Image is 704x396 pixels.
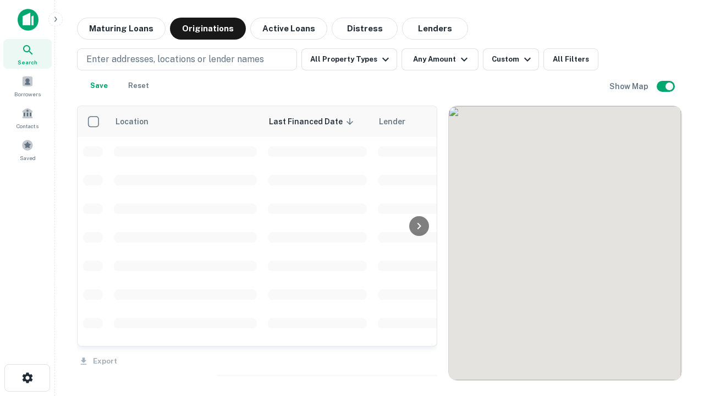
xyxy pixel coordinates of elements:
span: Last Financed Date [269,115,357,128]
div: Custom [492,53,534,66]
span: Search [18,58,37,67]
span: Saved [20,153,36,162]
span: Lender [379,115,405,128]
button: Reset [121,75,156,97]
h6: Show Map [609,80,650,92]
a: Saved [3,135,52,164]
button: Custom [483,48,539,70]
button: Enter addresses, locations or lender names [77,48,297,70]
p: Enter addresses, locations or lender names [86,53,264,66]
button: Active Loans [250,18,327,40]
img: capitalize-icon.png [18,9,38,31]
button: Maturing Loans [77,18,166,40]
button: Distress [332,18,398,40]
button: Lenders [402,18,468,40]
th: Lender [372,106,548,137]
th: Location [108,106,262,137]
span: Location [115,115,163,128]
button: Save your search to get updates of matches that match your search criteria. [81,75,117,97]
div: 0 0 [449,106,681,380]
a: Contacts [3,103,52,133]
a: Borrowers [3,71,52,101]
th: Last Financed Date [262,106,372,137]
iframe: Chat Widget [649,308,704,361]
button: Any Amount [402,48,479,70]
button: All Property Types [301,48,397,70]
button: All Filters [543,48,598,70]
button: Originations [170,18,246,40]
span: Borrowers [14,90,41,98]
a: Search [3,39,52,69]
span: Contacts [16,122,38,130]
